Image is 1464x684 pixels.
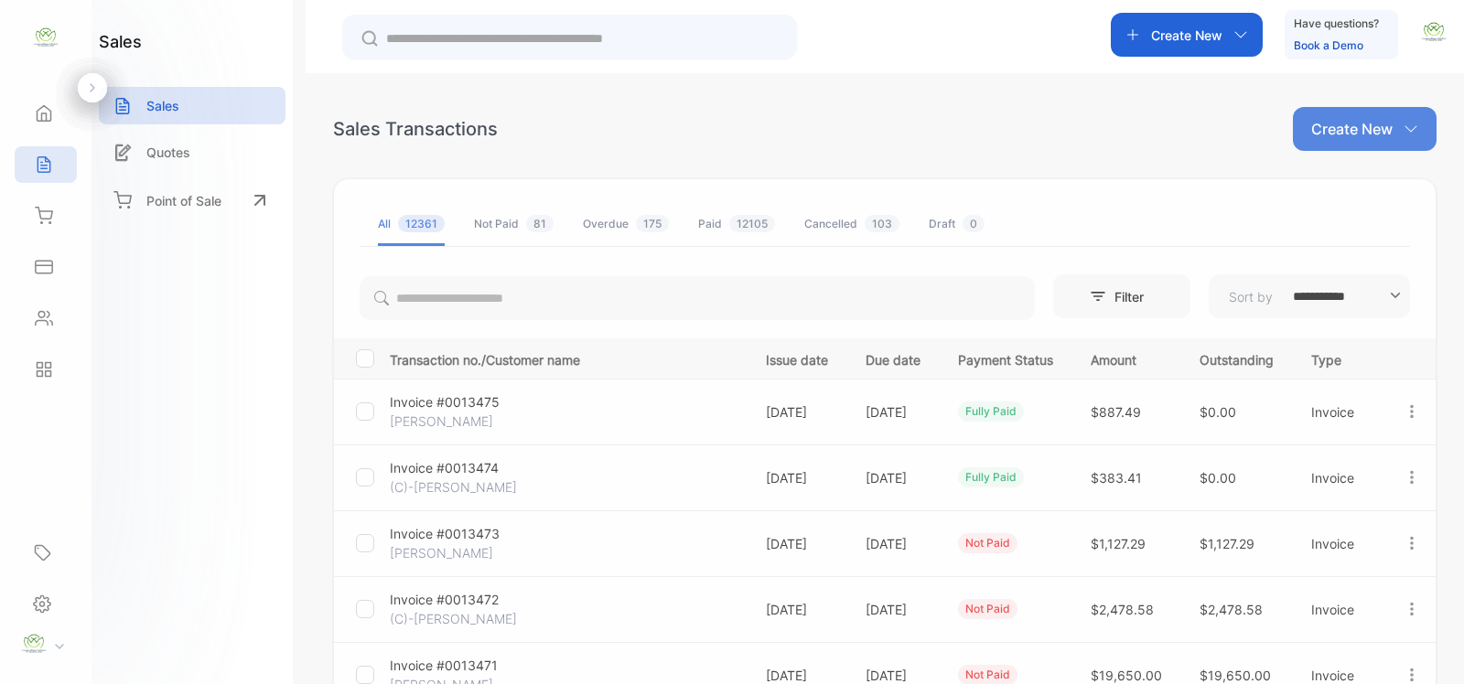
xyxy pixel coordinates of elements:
p: Payment Status [958,347,1053,369]
p: Invoice #0013471 [390,656,508,675]
p: Create New [1151,26,1222,45]
div: Draft [929,216,985,232]
div: Paid [698,216,775,232]
p: Invoice [1311,600,1365,619]
p: Outstanding [1200,347,1274,369]
p: Invoice [1311,534,1365,553]
p: Transaction no./Customer name [390,347,743,369]
p: [DATE] [866,600,920,619]
h1: sales [99,29,142,54]
span: $0.00 [1200,404,1236,420]
p: Invoice [1311,468,1365,487]
span: 12361 [398,215,445,232]
span: $2,478.58 [1200,602,1263,617]
span: $887.49 [1091,404,1141,420]
a: Point of Sale [99,180,285,220]
button: Sort by [1209,274,1410,318]
span: $1,127.29 [1200,536,1254,551]
p: Issue date [766,347,828,369]
p: Amount [1091,347,1162,369]
p: Invoice #0013473 [390,524,508,543]
a: Book a Demo [1294,38,1363,52]
p: Sales [146,96,179,115]
a: Quotes [99,134,285,171]
span: $2,478.58 [1091,602,1154,617]
span: $383.41 [1091,470,1142,486]
iframe: LiveChat chat widget [1387,607,1464,684]
img: profile [20,630,48,657]
span: $1,127.29 [1091,536,1146,551]
p: [PERSON_NAME] [390,543,508,562]
p: Invoice #0013474 [390,458,508,477]
a: Sales [99,87,285,124]
img: logo [32,24,59,51]
p: Have questions? [1294,15,1379,33]
p: Invoice [1311,402,1365,422]
div: Not Paid [474,216,554,232]
p: [DATE] [766,468,828,487]
p: Point of Sale [146,191,221,210]
p: [DATE] [866,468,920,487]
button: avatar [1420,13,1448,57]
p: (C)-[PERSON_NAME] [390,477,517,497]
div: not paid [958,599,1017,619]
p: Type [1311,347,1365,369]
p: [DATE] [866,402,920,422]
button: Create New [1111,13,1263,57]
span: 0 [963,215,985,232]
p: [DATE] [766,402,828,422]
p: Create New [1311,118,1393,140]
div: not paid [958,533,1017,553]
p: Sort by [1229,287,1273,306]
p: [DATE] [766,534,828,553]
span: 175 [636,215,669,232]
p: [DATE] [766,600,828,619]
p: Quotes [146,143,190,162]
div: Sales Transactions [333,115,498,143]
p: Due date [866,347,920,369]
div: fully paid [958,401,1024,422]
span: $0.00 [1200,470,1236,486]
p: [PERSON_NAME] [390,411,508,431]
p: [DATE] [866,534,920,553]
p: (C)-[PERSON_NAME] [390,609,517,628]
div: Cancelled [804,216,899,232]
img: avatar [1420,18,1448,46]
span: 81 [526,215,554,232]
button: Create New [1293,107,1437,151]
div: fully paid [958,467,1024,487]
span: $19,650.00 [1091,668,1162,683]
span: $19,650.00 [1200,668,1271,683]
span: 103 [865,215,899,232]
p: Invoice #0013472 [390,590,508,609]
span: 12105 [729,215,775,232]
p: Invoice #0013475 [390,392,508,411]
div: All [378,216,445,232]
div: Overdue [583,216,669,232]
